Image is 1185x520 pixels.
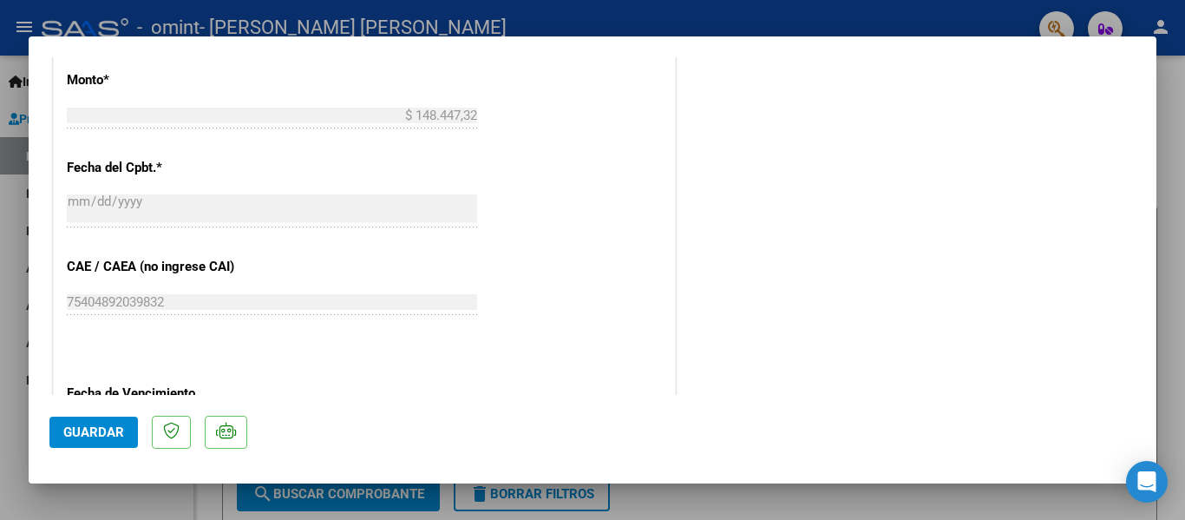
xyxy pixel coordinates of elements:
[49,417,138,448] button: Guardar
[67,70,246,90] p: Monto
[1126,461,1168,503] div: Open Intercom Messenger
[67,158,246,178] p: Fecha del Cpbt.
[67,384,246,404] p: Fecha de Vencimiento
[63,425,124,440] span: Guardar
[67,257,246,277] p: CAE / CAEA (no ingrese CAI)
